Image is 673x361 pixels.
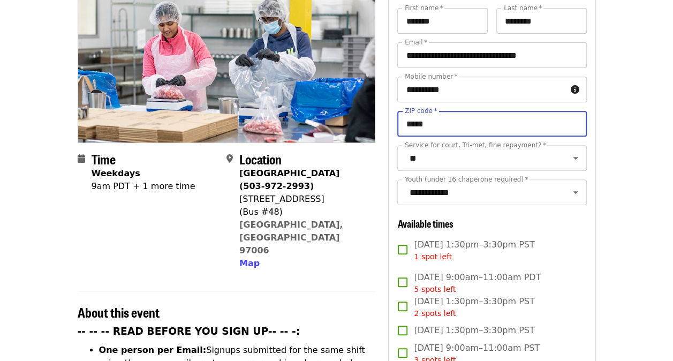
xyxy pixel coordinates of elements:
a: [GEOGRAPHIC_DATA], [GEOGRAPHIC_DATA] 97006 [239,220,343,255]
strong: One person per Email: [99,345,207,355]
span: Time [92,149,116,168]
label: Last name [504,5,542,11]
span: Location [239,149,282,168]
div: 9am PDT + 1 more time [92,180,195,193]
i: map-marker-alt icon [226,154,233,164]
input: First name [397,8,488,34]
strong: Weekdays [92,168,140,178]
label: Youth (under 16 chaperone required) [405,176,528,183]
strong: [GEOGRAPHIC_DATA] (503-972-2993) [239,168,339,191]
label: Service for court, Tri-met, fine repayment? [405,142,546,148]
span: [DATE] 9:00am–11:00am PDT [414,271,541,295]
span: [DATE] 1:30pm–3:30pm PST [414,238,534,262]
span: 5 spots left [414,285,456,294]
label: First name [405,5,443,11]
span: Map [239,258,260,268]
input: ZIP code [397,111,586,137]
i: circle-info icon [571,85,579,95]
span: 1 spot left [414,252,452,261]
label: ZIP code [405,108,437,114]
input: Last name [496,8,587,34]
span: 2 spots left [414,309,456,318]
input: Email [397,42,586,68]
strong: -- -- -- READ BEFORE YOU SIGN UP-- -- -: [78,326,300,337]
label: Mobile number [405,73,457,80]
input: Mobile number [397,77,566,102]
button: Open [568,185,583,200]
div: [STREET_ADDRESS] [239,193,367,206]
span: Available times [397,216,453,230]
button: Map [239,257,260,270]
span: About this event [78,303,160,321]
span: [DATE] 1:30pm–3:30pm PST [414,295,534,319]
label: Email [405,39,427,46]
span: [DATE] 1:30pm–3:30pm PST [414,324,534,337]
i: calendar icon [78,154,85,164]
button: Open [568,151,583,166]
div: (Bus #48) [239,206,367,219]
